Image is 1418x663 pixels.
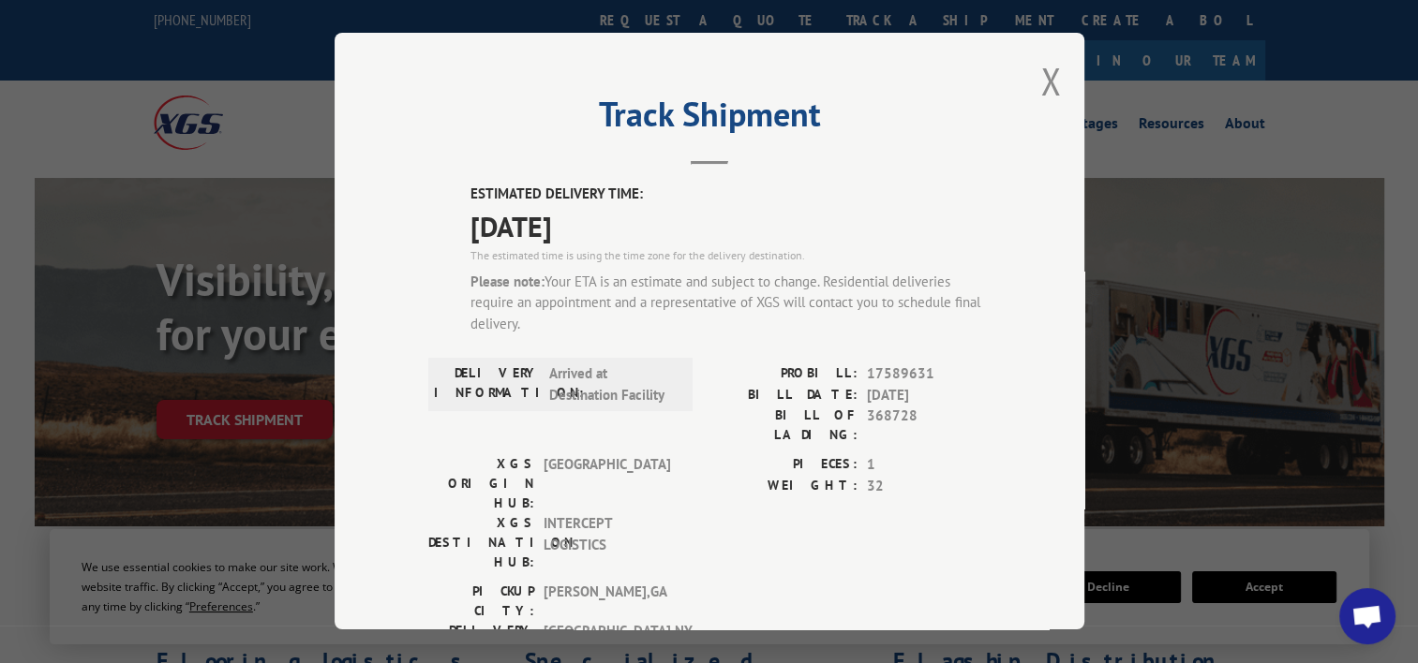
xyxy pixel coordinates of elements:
[867,454,991,476] span: 1
[867,385,991,406] span: [DATE]
[470,272,991,335] div: Your ETA is an estimate and subject to change. Residential deliveries require an appointment and ...
[544,621,670,660] span: [GEOGRAPHIC_DATA] , NY
[709,385,858,406] label: BILL DATE:
[867,405,991,445] span: 368728
[1339,588,1396,644] a: Open chat
[428,101,991,137] h2: Track Shipment
[428,454,534,513] label: XGS ORIGIN HUB:
[428,513,534,572] label: XGS DESTINATION HUB:
[428,582,534,621] label: PICKUP CITY:
[1040,56,1061,106] button: Close modal
[470,184,991,205] label: ESTIMATED DELIVERY TIME:
[709,476,858,497] label: WEIGHT:
[470,247,991,264] div: The estimated time is using the time zone for the delivery destination.
[867,363,991,385] span: 17589631
[709,405,858,445] label: BILL OF LADING:
[544,582,670,621] span: [PERSON_NAME] , GA
[709,363,858,385] label: PROBILL:
[867,476,991,497] span: 32
[709,454,858,476] label: PIECES:
[544,454,670,513] span: [GEOGRAPHIC_DATA]
[549,363,676,405] span: Arrived at Destination Facility
[428,621,534,660] label: DELIVERY CITY:
[544,513,670,572] span: INTERCEPT LOGISTICS
[470,273,545,290] strong: Please note:
[434,363,540,405] label: DELIVERY INFORMATION:
[470,205,991,247] span: [DATE]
